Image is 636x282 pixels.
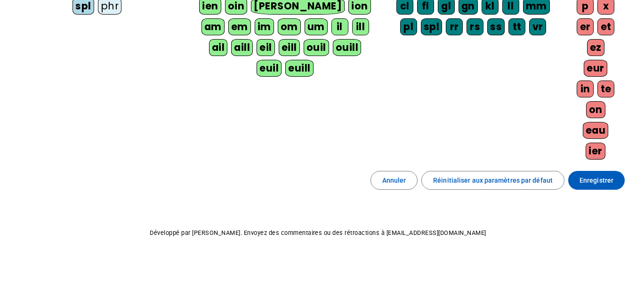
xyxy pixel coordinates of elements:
[228,18,251,35] div: em
[597,18,614,35] div: et
[304,39,329,56] div: ouil
[597,81,614,97] div: te
[580,175,613,186] span: Enregistrer
[201,18,225,35] div: am
[370,171,418,190] button: Annuler
[577,18,594,35] div: er
[487,18,505,35] div: ss
[285,60,313,77] div: euill
[433,175,553,186] span: Réinitialiser aux paramètres par défaut
[586,101,605,118] div: on
[382,175,406,186] span: Annuler
[209,39,228,56] div: ail
[583,122,609,139] div: eau
[446,18,463,35] div: rr
[278,18,301,35] div: om
[400,18,417,35] div: pl
[8,227,628,239] p: Développé par [PERSON_NAME]. Envoyez des commentaires ou des rétroactions à [EMAIL_ADDRESS][DOMAI...
[421,171,564,190] button: Réinitialiser aux paramètres par défaut
[257,39,275,56] div: eil
[279,39,300,56] div: eill
[529,18,546,35] div: vr
[587,39,604,56] div: ez
[333,39,361,56] div: ouill
[331,18,348,35] div: il
[584,60,607,77] div: eur
[305,18,328,35] div: um
[421,18,443,35] div: spl
[231,39,253,56] div: aill
[255,18,274,35] div: im
[467,18,483,35] div: rs
[352,18,369,35] div: ill
[586,143,605,160] div: ier
[568,171,625,190] button: Enregistrer
[257,60,282,77] div: euil
[508,18,525,35] div: tt
[577,81,594,97] div: in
